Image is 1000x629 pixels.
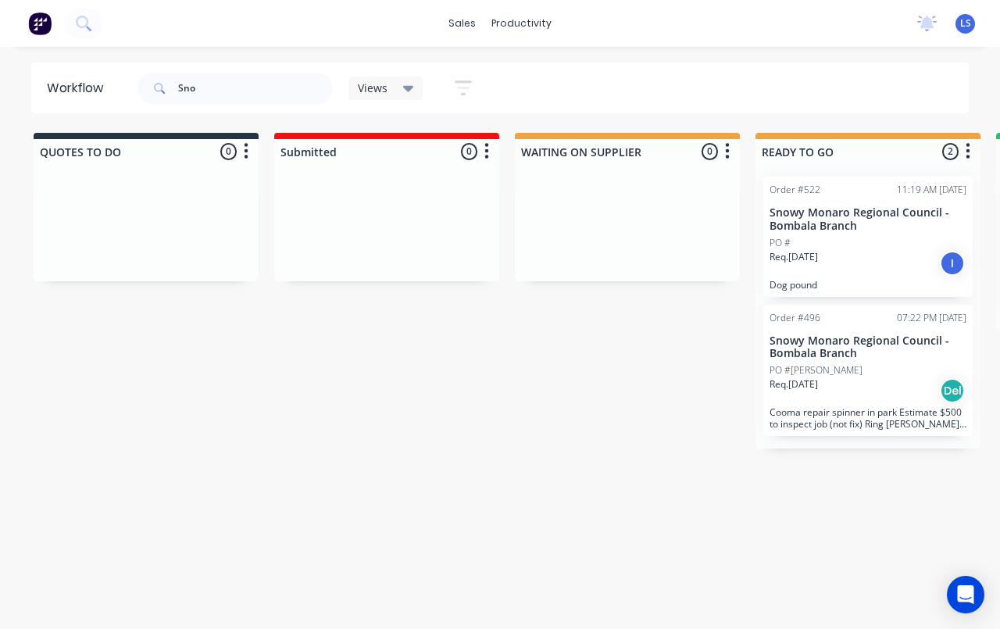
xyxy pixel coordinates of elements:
[763,177,973,297] div: Order #52211:19 AM [DATE]Snowy Monaro Regional Council - Bombala BranchPO #Req.[DATE]IDog pound
[441,12,484,35] div: sales
[484,12,559,35] div: productivity
[770,311,820,325] div: Order #496
[897,183,966,197] div: 11:19 AM [DATE]
[940,378,965,403] div: Del
[47,79,111,98] div: Workflow
[763,305,973,437] div: Order #49607:22 PM [DATE]Snowy Monaro Regional Council - Bombala BranchPO #[PERSON_NAME]Req.[DATE...
[897,311,966,325] div: 07:22 PM [DATE]
[960,16,971,30] span: LS
[947,576,984,613] div: Open Intercom Messenger
[770,236,791,250] p: PO #
[178,73,333,104] input: Search for orders...
[770,206,966,233] p: Snowy Monaro Regional Council - Bombala Branch
[770,334,966,361] p: Snowy Monaro Regional Council - Bombala Branch
[770,250,818,264] p: Req. [DATE]
[358,80,387,96] span: Views
[770,406,966,430] p: Cooma repair spinner in park Estimate $500 to inspect job (not fix) Ring [PERSON_NAME] ( may need...
[770,363,862,377] p: PO #[PERSON_NAME]
[770,279,966,291] p: Dog pound
[770,183,820,197] div: Order #522
[770,377,818,391] p: Req. [DATE]
[940,251,965,276] div: I
[28,12,52,35] img: Factory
